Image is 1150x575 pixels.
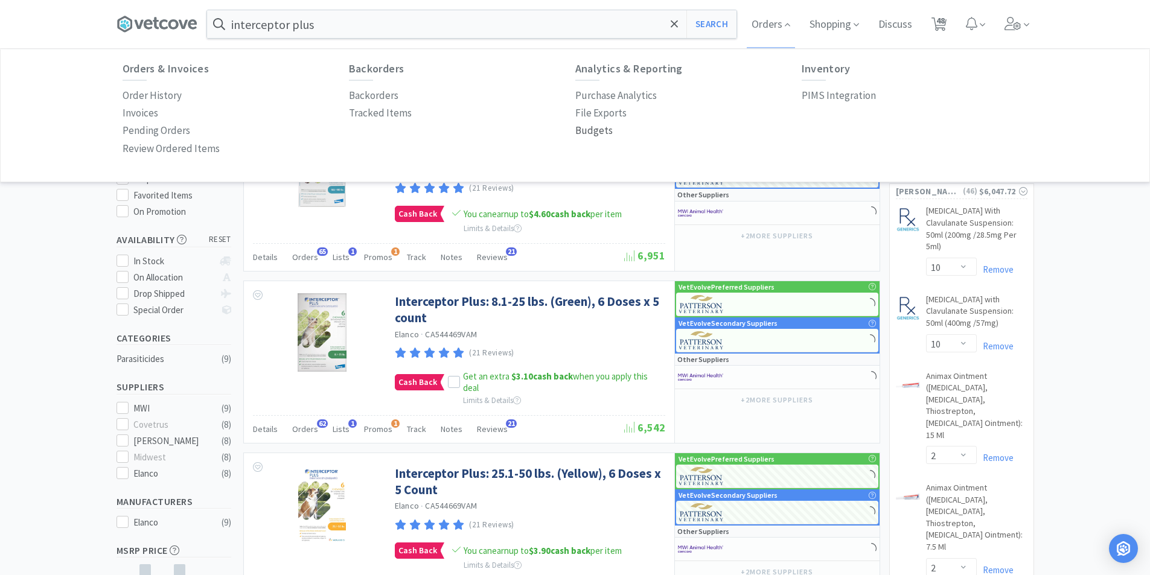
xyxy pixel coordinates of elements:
[529,208,551,220] span: $4.60
[926,370,1027,446] a: Animax Ointment ([MEDICAL_DATA], [MEDICAL_DATA], Thiostrepton, [MEDICAL_DATA] Ointment): 15 Ml
[896,296,920,320] img: 887edfd4d50943b4ae5c9d8f90c5feeb_311030.jpeg
[463,395,521,405] span: Limits & Details
[511,370,573,382] strong: cash back
[425,329,477,340] span: CA544469VAM
[364,252,392,262] span: Promos
[677,189,729,200] p: Other Suppliers
[348,247,357,256] span: 1
[441,424,462,434] span: Notes
[391,247,400,256] span: 1
[349,87,398,104] p: Backorders
[927,21,951,31] a: 48
[133,254,214,268] div: In Stock
[133,515,208,530] div: Elanco
[123,122,190,139] p: Pending Orders
[349,63,575,75] h6: Backorders
[292,424,318,434] span: Orders
[133,401,208,416] div: MWI
[395,500,420,511] a: Elanco
[529,545,551,556] span: $3.90
[977,340,1014,352] a: Remove
[407,424,426,434] span: Track
[1109,534,1138,563] div: Open Intercom Messenger
[391,419,400,428] span: 1
[395,543,440,558] span: Cash Back
[575,122,613,139] a: Budgets
[679,489,778,501] p: VetEvolve Secondary Suppliers
[477,252,508,262] span: Reviews
[133,434,208,448] div: [PERSON_NAME]
[464,223,522,233] span: Limits & Details
[506,419,517,428] span: 21
[253,424,278,434] span: Details
[896,373,920,397] img: 97374cc3d652448c9dc7c93be511b9d9_67574.jpeg
[874,19,917,30] a: Discuss
[678,204,723,222] img: f6b2451649754179b5b4e0c70c3f7cb0_2.png
[802,87,876,104] p: PIMS Integration
[677,354,729,365] p: Other Suppliers
[679,295,724,313] img: f5e969b455434c6296c6d81ef179fa71_3.png
[207,10,736,38] input: Search by item, sku, manufacturer, ingredient, size...
[209,233,231,246] span: reset
[364,424,392,434] span: Promos
[117,544,231,558] h5: MSRP Price
[469,182,514,195] p: (21 Reviews)
[117,495,231,509] h5: Manufacturers
[477,424,508,434] span: Reviews
[896,484,920,509] img: f72108dd8f7549808142db89ec685d98_67572.jpeg
[529,208,590,220] strong: cash back
[896,185,962,198] span: [PERSON_NAME]
[298,465,345,544] img: 677aa923853b48f2beec980cfffa6626_145486.jpeg
[349,105,412,121] p: Tracked Items
[679,467,724,485] img: f5e969b455434c6296c6d81ef179fa71_3.png
[464,208,622,220] span: You can earn up to per item
[679,503,724,521] img: f5e969b455434c6296c6d81ef179fa71_3.png
[678,368,723,386] img: f6b2451649754179b5b4e0c70c3f7cb0_2.png
[133,270,214,285] div: On Allocation
[575,104,627,122] a: File Exports
[133,418,208,432] div: Covetrus
[395,329,420,340] a: Elanco
[333,252,350,262] span: Lists
[407,252,426,262] span: Track
[464,560,522,570] span: Limits & Details
[677,526,729,537] p: Other Suppliers
[222,515,231,530] div: ( 9 )
[133,303,214,317] div: Special Order
[133,466,208,481] div: Elanco
[802,63,1028,75] h6: Inventory
[469,347,514,360] p: (21 Reviews)
[464,545,622,556] span: You can earn up to per item
[624,421,665,434] span: 6,542
[679,331,724,349] img: f5e969b455434c6296c6d81ef179fa71_3.png
[222,466,231,481] div: ( 8 )
[133,287,214,301] div: Drop Shipped
[575,87,657,104] a: Purchase Analytics
[977,452,1014,463] a: Remove
[678,540,723,558] img: f6b2451649754179b5b4e0c70c3f7cb0_2.png
[735,392,819,408] button: +2more suppliers
[298,293,347,372] img: 89bb8275b5c84e9980aee8087bcadc1b_503039.jpeg
[117,331,231,345] h5: Categories
[421,501,423,512] span: ·
[292,252,318,262] span: Orders
[624,249,665,262] span: 6,951
[425,500,477,511] span: CA544669VAM
[421,329,423,340] span: ·
[117,380,231,394] h5: Suppliers
[123,140,220,157] a: Review Ordered Items
[979,185,1027,198] div: $6,047.72
[395,206,440,221] span: Cash Back
[133,450,208,465] div: Midwest
[962,185,979,197] span: ( 46 )
[441,252,462,262] span: Notes
[469,519,514,532] p: (21 Reviews)
[679,317,778,329] p: VetEvolve Secondary Suppliers
[349,104,412,122] a: Tracked Items
[896,208,920,232] img: 4d6857b2556e4f6f88c755b5cdca604c_390342.jpeg
[977,264,1014,275] a: Remove
[222,352,231,366] div: ( 9 )
[123,87,182,104] p: Order History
